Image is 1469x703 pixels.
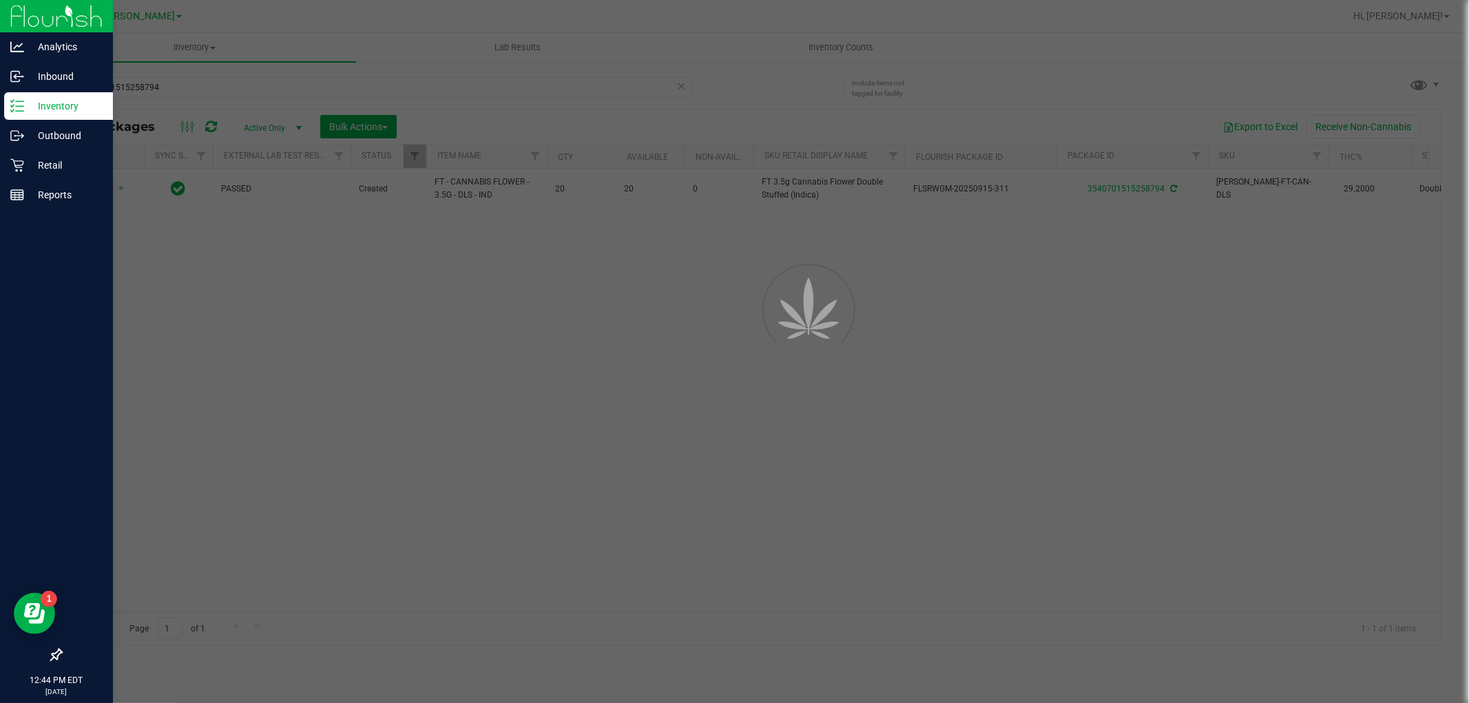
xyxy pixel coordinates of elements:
p: Inventory [24,98,107,114]
inline-svg: Retail [10,158,24,172]
p: Reports [24,187,107,203]
p: 12:44 PM EDT [6,674,107,686]
p: Outbound [24,127,107,144]
p: Analytics [24,39,107,55]
iframe: Resource center unread badge [41,591,57,607]
inline-svg: Inbound [10,70,24,83]
p: Retail [24,157,107,174]
p: Inbound [24,68,107,85]
inline-svg: Outbound [10,129,24,143]
inline-svg: Reports [10,188,24,202]
p: [DATE] [6,686,107,697]
inline-svg: Inventory [10,99,24,113]
iframe: Resource center [14,593,55,634]
inline-svg: Analytics [10,40,24,54]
